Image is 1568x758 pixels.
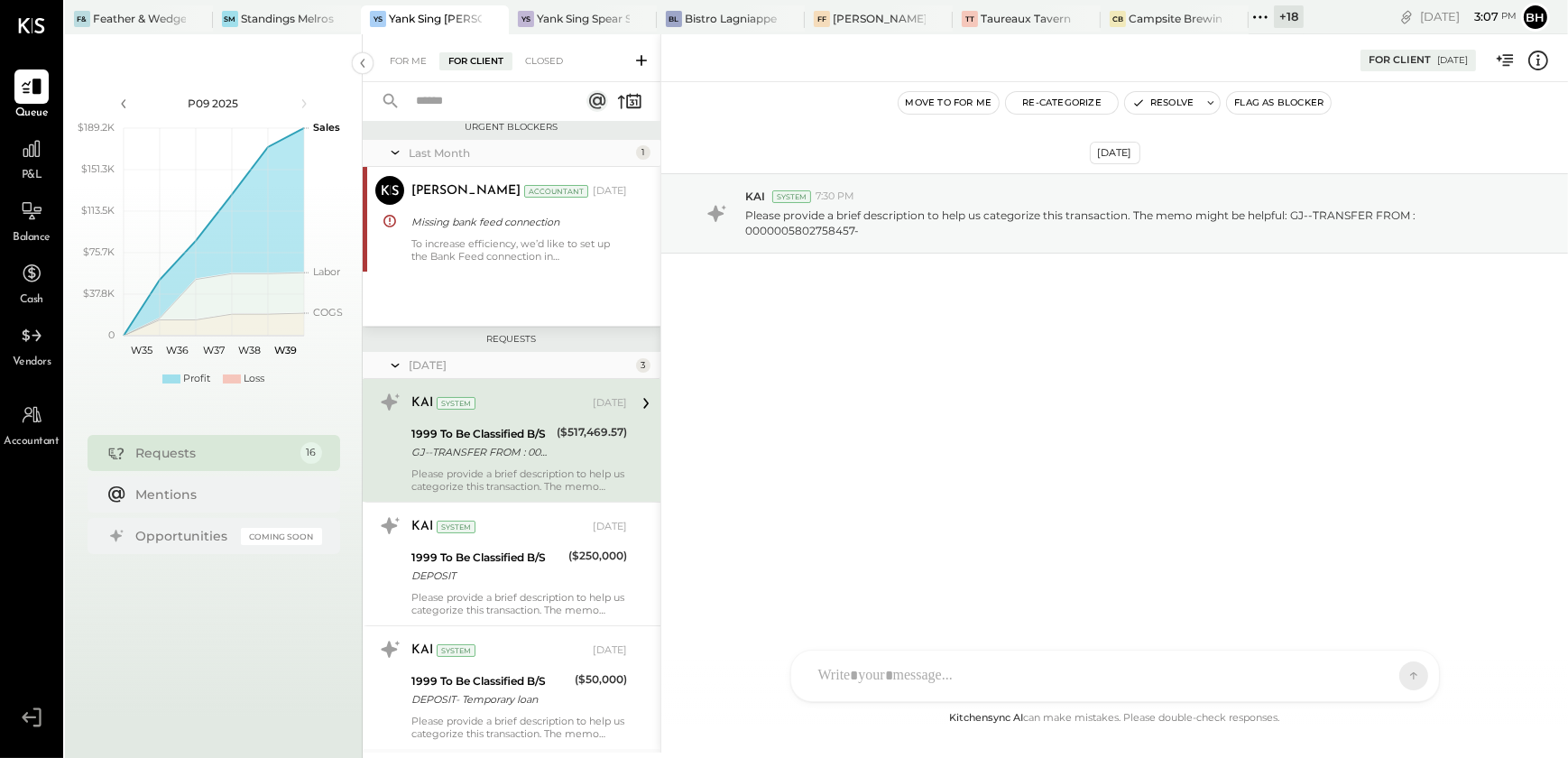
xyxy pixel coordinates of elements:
[1,256,62,309] a: Cash
[108,328,115,341] text: 0
[745,189,765,204] span: KAI
[409,145,632,161] div: Last Month
[568,547,627,565] div: ($250,000)
[814,11,830,27] div: FF
[1,194,62,246] a: Balance
[593,396,627,411] div: [DATE]
[20,292,43,309] span: Cash
[1227,92,1331,114] button: Flag as Blocker
[411,672,569,690] div: 1999 To Be Classified B/S
[183,372,210,386] div: Profit
[83,245,115,258] text: $75.7K
[411,591,627,616] div: Please provide a brief description to help us categorize this transaction. The memo might be help...
[518,11,534,27] div: YS
[411,237,627,263] div: To increase efficiency, we’d like to set up the Bank Feed connection in [GEOGRAPHIC_DATA]. Please...
[1129,11,1222,26] div: Campsite Brewing
[370,11,386,27] div: YS
[439,52,512,70] div: For Client
[244,372,264,386] div: Loss
[313,265,340,278] text: Labor
[81,162,115,175] text: $151.3K
[411,518,433,536] div: KAI
[409,357,632,373] div: [DATE]
[241,528,322,545] div: Coming Soon
[1,319,62,371] a: Vendors
[166,344,189,356] text: W36
[816,189,854,204] span: 7:30 PM
[5,434,60,450] span: Accountant
[74,11,90,27] div: F&
[136,485,313,504] div: Mentions
[238,344,261,356] text: W38
[411,394,433,412] div: KAI
[745,208,1513,238] p: Please provide a brief description to help us categorize this transaction. The memo might be help...
[437,521,475,533] div: System
[1110,11,1126,27] div: CB
[1437,54,1468,67] div: [DATE]
[78,121,115,134] text: $189.2K
[636,145,650,160] div: 1
[300,442,322,464] div: 16
[93,11,186,26] div: Feather & Wedge
[772,190,811,203] div: System
[557,423,627,441] div: ($517,469.57)
[593,520,627,534] div: [DATE]
[274,344,297,356] text: W39
[1420,8,1517,25] div: [DATE]
[1369,53,1431,68] div: For Client
[537,11,630,26] div: Yank Sing Spear Street
[203,344,225,356] text: W37
[137,96,291,111] div: P09 2025
[1397,7,1416,26] div: copy link
[524,185,588,198] div: Accountant
[899,92,1000,114] button: Move to for me
[981,11,1071,26] div: Taureaux Tavern
[1521,3,1550,32] button: Bh
[13,230,51,246] span: Balance
[636,358,650,373] div: 3
[1,398,62,450] a: Accountant
[593,643,627,658] div: [DATE]
[381,52,436,70] div: For Me
[1090,142,1140,164] div: [DATE]
[411,425,551,443] div: 1999 To Be Classified B/S
[411,443,551,461] div: GJ--TRANSFER FROM : 0000005802758457-
[833,11,926,26] div: [PERSON_NAME], LLC
[1,132,62,184] a: P&L
[313,306,343,319] text: COGS
[372,333,651,346] div: Requests
[131,344,152,356] text: W35
[81,204,115,217] text: $113.5K
[437,644,475,657] div: System
[1006,92,1118,114] button: Re-Categorize
[222,11,238,27] div: SM
[372,121,651,134] div: Urgent Blockers
[516,52,572,70] div: Closed
[411,690,569,708] div: DEPOSIT- Temporary loan
[411,182,521,200] div: [PERSON_NAME]
[962,11,978,27] div: TT
[136,527,232,545] div: Opportunities
[437,397,475,410] div: System
[685,11,777,26] div: Bistro Lagniappe
[575,670,627,689] div: ($50,000)
[313,121,340,134] text: Sales
[411,567,563,585] div: DEPOSIT
[1274,5,1304,28] div: + 18
[411,642,433,660] div: KAI
[13,355,51,371] span: Vendors
[593,184,627,199] div: [DATE]
[411,715,627,740] div: Please provide a brief description to help us categorize this transaction. The memo might be help...
[22,168,42,184] span: P&L
[411,467,627,493] div: Please provide a brief description to help us categorize this transaction. The memo might be help...
[136,444,291,462] div: Requests
[83,287,115,300] text: $37.8K
[1125,92,1201,114] button: Resolve
[389,11,482,26] div: Yank Sing [PERSON_NAME][GEOGRAPHIC_DATA]
[411,549,563,567] div: 1999 To Be Classified B/S
[1,69,62,122] a: Queue
[411,213,622,231] div: Missing bank feed connection
[666,11,682,27] div: BL
[15,106,49,122] span: Queue
[241,11,334,26] div: Standings Melrose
